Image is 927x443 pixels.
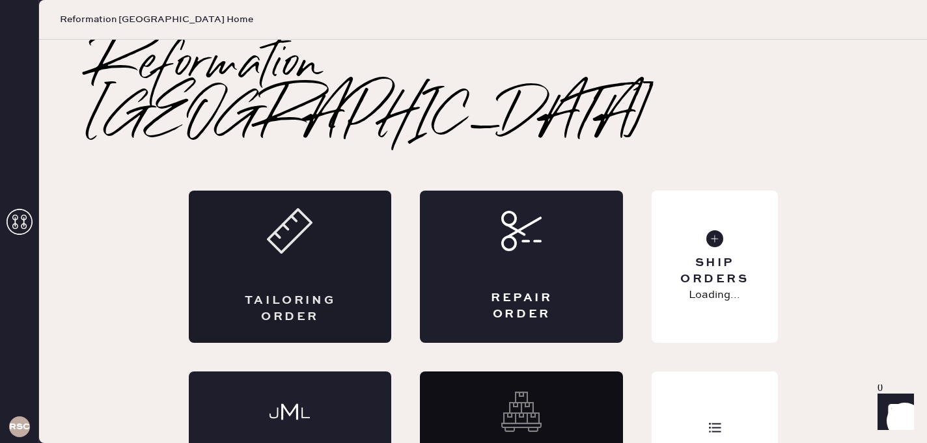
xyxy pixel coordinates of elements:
div: Tailoring Order [241,293,340,325]
p: Loading... [689,288,740,303]
h2: Reformation [GEOGRAPHIC_DATA] [91,40,875,144]
span: Reformation [GEOGRAPHIC_DATA] Home [60,13,253,26]
h3: RSCPA [9,422,30,431]
iframe: Front Chat [865,384,921,440]
div: Repair Order [472,290,571,323]
div: Ship Orders [662,255,767,288]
